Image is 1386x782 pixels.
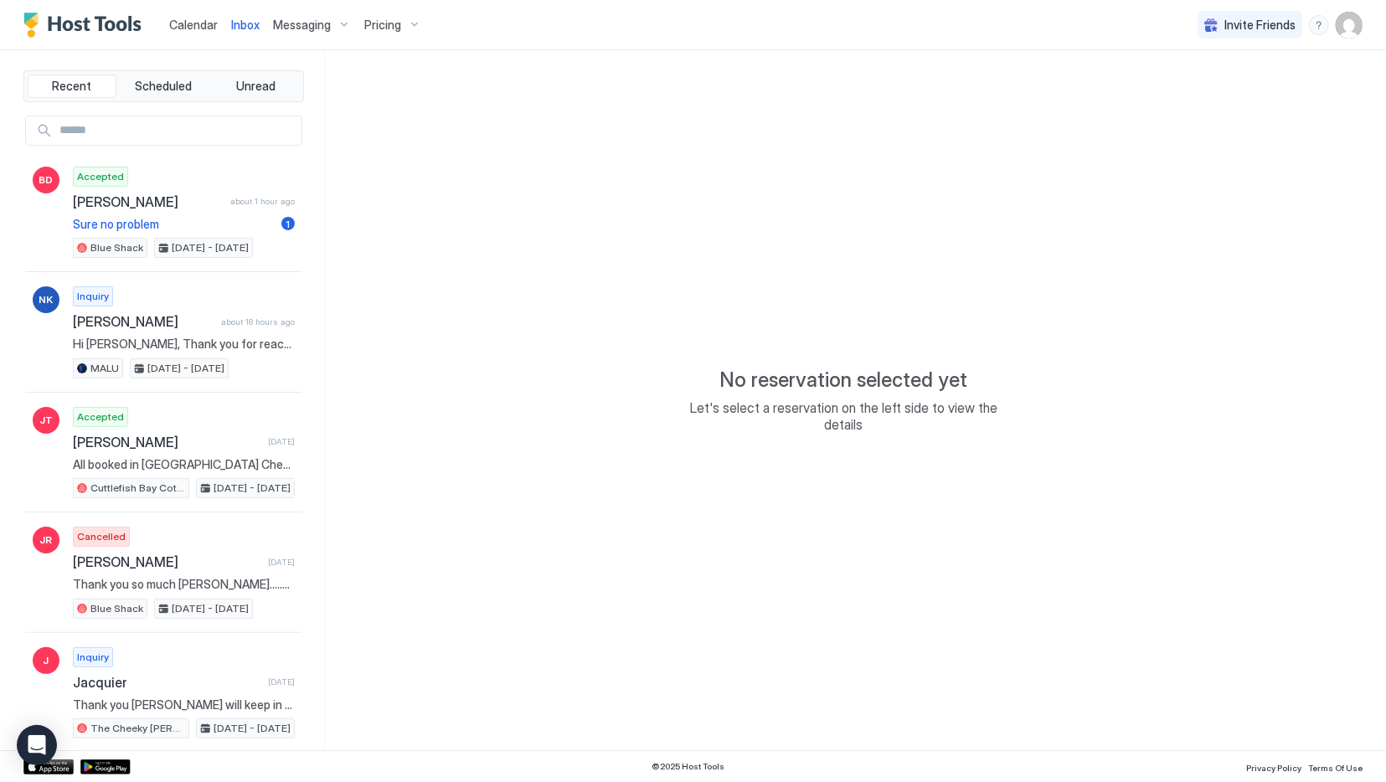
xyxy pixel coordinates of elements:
span: Let's select a reservation on the left side to view the details [677,399,1012,433]
span: Recent [52,79,91,94]
a: Google Play Store [80,759,131,774]
input: Input Field [53,116,301,145]
span: Terms Of Use [1308,763,1363,773]
span: Cuttlefish Bay Cottage [90,481,185,496]
span: JT [39,413,53,428]
span: Cancelled [77,529,126,544]
a: Host Tools Logo [23,13,149,38]
div: menu [1309,15,1329,35]
button: Unread [211,75,300,98]
span: JR [40,532,53,548]
span: Blue Shack [90,240,143,255]
span: [PERSON_NAME] [73,434,261,450]
div: Open Intercom Messenger [17,725,57,765]
span: Accepted [77,169,124,184]
span: about 1 hour ago [230,196,295,207]
span: All booked in [GEOGRAPHIC_DATA] Cheers Flip [73,457,295,472]
span: Inbox [231,18,260,32]
span: about 18 hours ago [221,316,295,327]
span: Inquiry [77,650,109,665]
span: © 2025 Host Tools [652,761,725,772]
span: [DATE] [268,436,295,447]
a: Inbox [231,16,260,33]
span: BD [39,172,54,188]
span: Thank you [PERSON_NAME] will keep in touch Cheers [73,697,295,713]
span: Messaging [273,18,331,33]
span: Inquiry [77,289,109,304]
a: App Store [23,759,74,774]
span: NK [39,292,54,307]
span: [DATE] - [DATE] [214,481,291,496]
span: Invite Friends [1224,18,1296,33]
span: Sure no problem [73,217,275,232]
a: Terms Of Use [1308,758,1363,775]
span: J [44,653,49,668]
span: Thank you so much [PERSON_NAME]…..we will! For this year, another lucky family will be able to en... [73,577,295,592]
span: [DATE] - [DATE] [172,240,249,255]
span: No reservation selected yet [720,368,968,393]
span: [DATE] [268,677,295,687]
span: Accepted [77,409,124,424]
span: MALU [90,361,119,376]
span: [PERSON_NAME] [73,553,261,570]
button: Recent [28,75,116,98]
a: Calendar [169,16,218,33]
span: [PERSON_NAME] [73,313,214,330]
a: Privacy Policy [1246,758,1301,775]
div: User profile [1336,12,1363,39]
span: Pricing [364,18,401,33]
span: The Cheeky [PERSON_NAME] [90,721,185,736]
span: Jacquier [73,674,261,691]
div: tab-group [23,70,304,102]
span: Hi [PERSON_NAME], Thank you for reaching out about staying at [GEOGRAPHIC_DATA] on [GEOGRAPHIC_DA... [73,337,295,352]
span: Unread [236,79,276,94]
span: Scheduled [136,79,193,94]
span: [DATE] - [DATE] [147,361,224,376]
button: Scheduled [120,75,209,98]
span: [DATE] - [DATE] [214,721,291,736]
span: [DATE] - [DATE] [172,601,249,616]
span: Calendar [169,18,218,32]
span: 1 [286,218,291,230]
span: [PERSON_NAME] [73,193,224,210]
span: Blue Shack [90,601,143,616]
span: [DATE] [268,557,295,568]
span: Privacy Policy [1246,763,1301,773]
